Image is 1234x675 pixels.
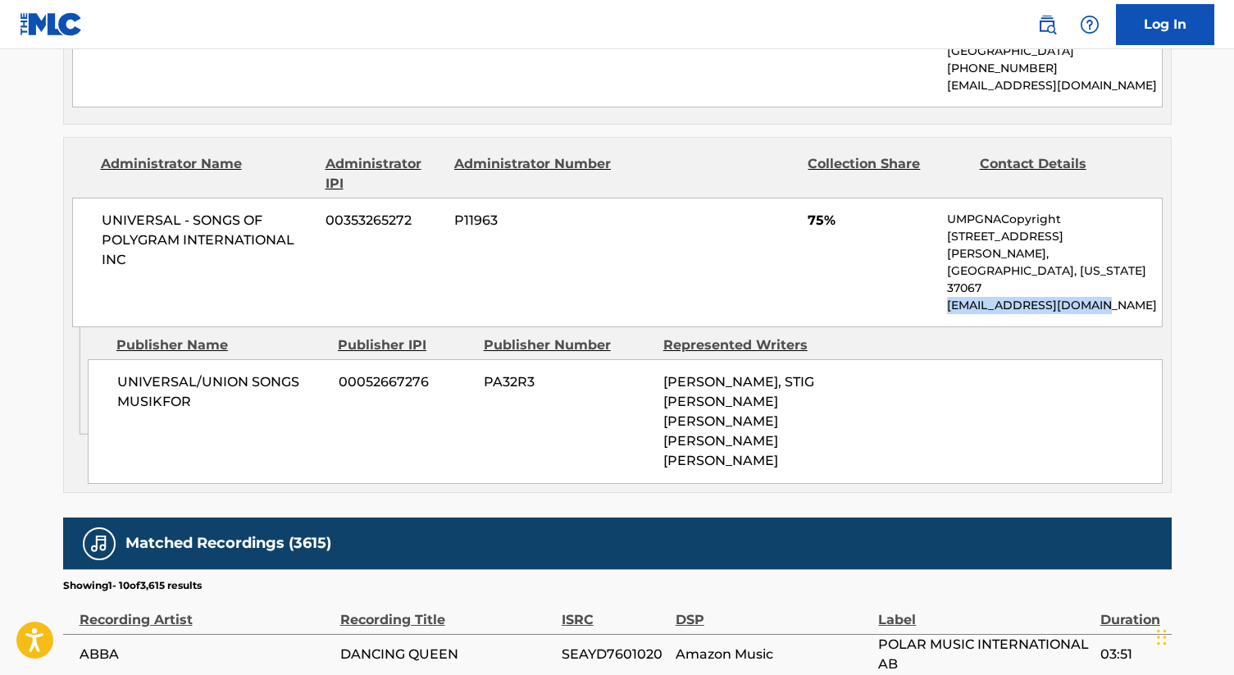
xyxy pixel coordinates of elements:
[117,372,326,412] span: UNIVERSAL/UNION SONGS MUSIKFOR
[454,211,613,230] span: P11963
[326,211,442,230] span: 00353265272
[80,645,332,664] span: ABBA
[947,297,1161,314] p: [EMAIL_ADDRESS][DOMAIN_NAME]
[340,593,553,630] div: Recording Title
[562,593,667,630] div: ISRC
[980,154,1139,194] div: Contact Details
[116,335,326,355] div: Publisher Name
[663,335,831,355] div: Represented Writers
[808,154,967,194] div: Collection Share
[1073,8,1106,41] div: Help
[947,60,1161,77] p: [PHONE_NUMBER]
[101,154,313,194] div: Administrator Name
[89,534,109,554] img: Matched Recordings
[947,43,1161,60] p: [GEOGRAPHIC_DATA]
[878,635,1091,674] span: POLAR MUSIC INTERNATIONAL AB
[484,372,651,392] span: PA32R3
[1080,15,1100,34] img: help
[20,12,83,36] img: MLC Logo
[676,645,871,664] span: Amazon Music
[338,335,471,355] div: Publisher IPI
[947,228,1161,262] p: [STREET_ADDRESS][PERSON_NAME],
[125,534,331,553] h5: Matched Recordings (3615)
[1157,613,1167,662] div: Drag
[1116,4,1214,45] a: Log In
[663,374,814,468] span: [PERSON_NAME], STIG [PERSON_NAME] [PERSON_NAME] [PERSON_NAME] [PERSON_NAME]
[1100,593,1163,630] div: Duration
[339,372,471,392] span: 00052667276
[1152,596,1234,675] iframe: Chat Widget
[340,645,553,664] span: DANCING QUEEN
[676,593,871,630] div: DSP
[63,578,202,593] p: Showing 1 - 10 of 3,615 results
[102,211,314,270] span: UNIVERSAL - SONGS OF POLYGRAM INTERNATIONAL INC
[1100,645,1163,664] span: 03:51
[947,77,1161,94] p: [EMAIL_ADDRESS][DOMAIN_NAME]
[1037,15,1057,34] img: search
[808,211,935,230] span: 75%
[878,593,1091,630] div: Label
[947,211,1161,228] p: UMPGNACopyright
[1031,8,1063,41] a: Public Search
[326,154,442,194] div: Administrator IPI
[454,154,613,194] div: Administrator Number
[484,335,651,355] div: Publisher Number
[562,645,667,664] span: SEAYD7601020
[80,593,332,630] div: Recording Artist
[947,262,1161,297] p: [GEOGRAPHIC_DATA], [US_STATE] 37067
